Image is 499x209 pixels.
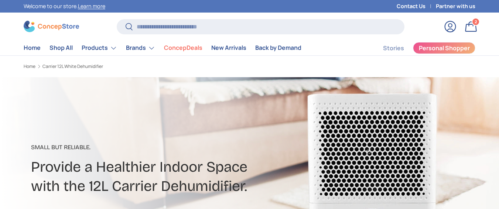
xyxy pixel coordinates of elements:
summary: Products [77,41,122,55]
a: Stories [383,41,404,55]
nav: Primary [24,41,301,55]
nav: Secondary [365,41,475,55]
summary: Brands [122,41,160,55]
a: Back by Demand [255,41,301,55]
span: Personal Shopper [419,45,470,51]
img: ConcepStore [24,21,79,32]
a: Brands [126,41,155,55]
a: Contact Us [397,2,436,10]
p: Small But Reliable. [31,143,315,152]
h2: Provide a Healthier Indoor Space with the 12L Carrier Dehumidifier. [31,158,315,196]
a: Home [24,41,41,55]
a: Products [82,41,117,55]
a: Learn more [78,3,105,10]
span: 2 [475,19,477,24]
a: Home [24,64,35,69]
a: Personal Shopper [413,42,475,54]
a: Carrier 12L White Dehumidifier [42,64,103,69]
a: New Arrivals [211,41,246,55]
nav: Breadcrumbs [24,63,263,70]
a: ConcepDeals [164,41,202,55]
a: Shop All [49,41,73,55]
p: Welcome to our store. [24,2,105,10]
a: Partner with us [436,2,475,10]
